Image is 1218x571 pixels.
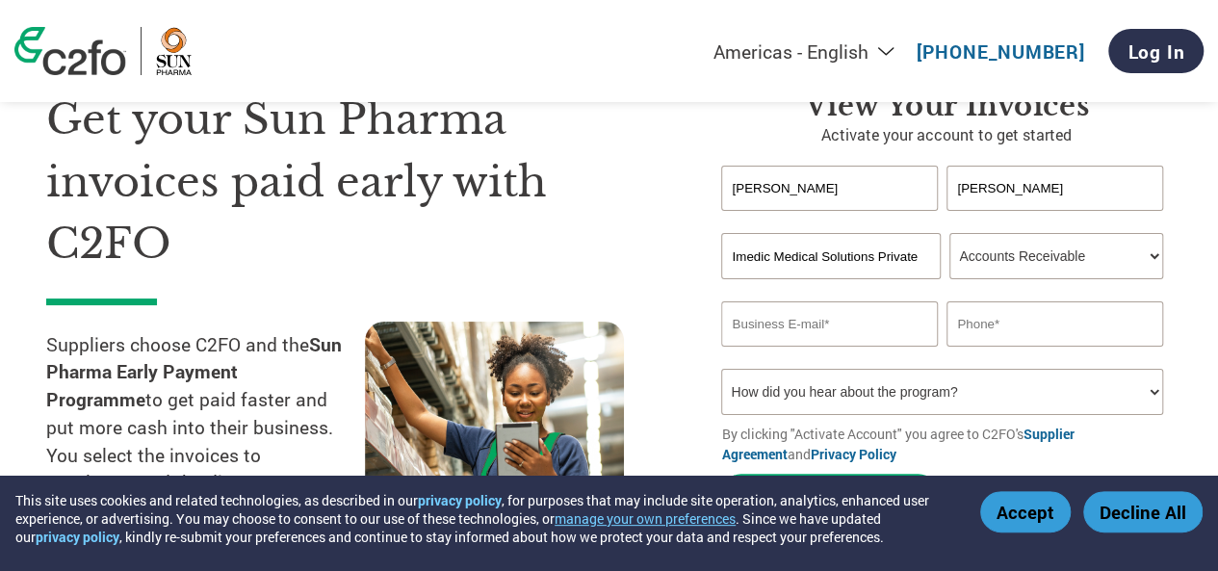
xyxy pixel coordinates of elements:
input: Phone* [946,301,1162,347]
img: Sun Pharma [156,27,192,75]
p: By clicking "Activate Account" you agree to C2FO's and [721,424,1172,464]
div: Invalid last name or last name is too long [946,213,1162,225]
div: Invalid company name or company name is too long [721,281,1162,294]
h1: Get your Sun Pharma invoices paid early with C2FO [46,89,663,275]
strong: Sun Pharma Early Payment Programme [46,332,342,412]
a: [PHONE_NUMBER] [917,39,1085,64]
img: supply chain worker [365,322,624,511]
input: Invalid Email format [721,301,937,347]
a: privacy policy [36,528,119,546]
div: Inavlid Phone Number [946,349,1162,361]
button: Activate Account [721,474,938,513]
button: manage your own preferences [555,509,736,528]
p: Suppliers choose C2FO and the to get paid faster and put more cash into their business. You selec... [46,331,365,526]
h3: View your invoices [721,89,1172,123]
button: Accept [980,491,1071,532]
img: c2fo logo [14,27,126,75]
p: Activate your account to get started [721,123,1172,146]
input: Your company name* [721,233,940,279]
a: Log In [1108,29,1204,73]
button: Decline All [1083,491,1203,532]
select: Title/Role [949,233,1162,279]
div: Invalid first name or first name is too long [721,213,937,225]
a: Supplier Agreement [721,425,1074,463]
a: Privacy Policy [810,445,895,463]
div: Inavlid Email Address [721,349,937,361]
a: privacy policy [418,491,502,509]
div: This site uses cookies and related technologies, as described in our , for purposes that may incl... [15,491,952,546]
input: First Name* [721,166,937,211]
input: Last Name* [946,166,1162,211]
